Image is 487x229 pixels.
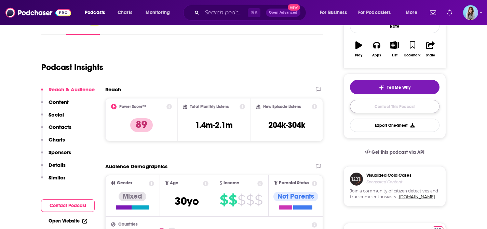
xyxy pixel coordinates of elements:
[49,124,71,130] p: Contacts
[463,5,478,20] img: User Profile
[190,104,229,109] h2: Total Monthly Listens
[118,8,132,17] span: Charts
[266,9,300,17] button: Open AdvancedNew
[350,173,363,186] img: coldCase.18b32719.png
[392,53,397,57] div: List
[146,8,170,17] span: Monitoring
[195,120,233,130] h3: 1.4m-2.1m
[220,194,228,205] span: $
[366,179,411,184] h4: Sponsored Content
[109,19,144,35] a: Episodes824
[279,181,309,185] span: Parental Status
[257,19,274,35] a: Similar
[5,6,71,19] img: Podchaser - Follow, Share and Rate Podcasts
[41,99,69,111] button: Content
[154,19,183,35] a: Reviews18
[41,199,95,212] button: Contact Podcast
[49,174,65,181] p: Similar
[273,192,318,201] div: Not Parents
[401,7,426,18] button: open menu
[49,86,95,93] p: Reach & Audience
[320,8,347,17] span: For Business
[372,53,381,57] div: Apps
[49,99,69,105] p: Content
[263,104,301,109] h2: New Episode Listens
[41,19,57,35] a: About
[350,188,439,200] span: Join a community of citizen detectives and true crime enthusiasts.
[406,8,417,17] span: More
[49,111,64,118] p: Social
[426,53,435,57] div: Share
[41,124,71,136] button: Contacts
[49,149,71,156] p: Sponsors
[41,149,71,162] button: Sponsors
[105,86,121,93] h2: Reach
[66,19,100,35] a: InsightsPodchaser Pro
[229,194,237,205] span: $
[385,37,403,62] button: List
[228,19,247,35] a: Lists25
[350,100,439,113] a: Contact This Podcast
[315,7,355,18] button: open menu
[444,7,455,18] a: Show notifications dropdown
[350,37,368,62] button: Play
[41,136,65,149] button: Charts
[202,7,248,18] input: Search podcasts, credits, & more...
[463,5,478,20] button: Show profile menu
[41,62,103,72] h1: Podcast Insights
[421,37,439,62] button: Share
[379,85,384,90] img: tell me why sparkle
[130,118,153,132] p: 89
[463,5,478,20] span: Logged in as ana.predescu.hkr
[350,119,439,132] button: Export One-Sheet
[141,7,179,18] button: open menu
[49,218,87,224] a: Open Website
[49,136,65,143] p: Charts
[175,194,199,208] span: 30 yo
[80,7,114,18] button: open menu
[192,19,218,35] a: Credits7
[49,162,66,168] p: Details
[255,194,262,205] span: $
[427,7,439,18] a: Show notifications dropdown
[268,120,305,130] h3: 204k-304k
[399,194,435,199] a: [DOMAIN_NAME]
[41,111,64,124] button: Social
[41,86,95,99] button: Reach & Audience
[355,53,362,57] div: Play
[368,37,385,62] button: Apps
[41,162,66,174] button: Details
[118,222,138,227] span: Countries
[269,11,297,14] span: Open Advanced
[113,7,136,18] a: Charts
[288,4,300,11] span: New
[119,192,146,201] div: Mixed
[404,53,420,57] div: Bookmark
[343,166,446,223] a: Visualized Cold CasesSponsored ContentJoin a community of citizen detectives and true crime enthu...
[170,181,178,185] span: Age
[350,80,439,94] button: tell me why sparkleTell Me Why
[246,194,254,205] span: $
[371,149,424,155] span: Get this podcast via API
[117,181,132,185] span: Gender
[224,181,239,185] span: Income
[119,104,146,109] h2: Power Score™
[354,7,401,18] button: open menu
[190,5,313,21] div: Search podcasts, credits, & more...
[366,173,411,178] h3: Visualized Cold Cases
[350,19,439,33] div: Rate
[248,8,260,17] span: ⌘ K
[105,163,167,170] h2: Audience Demographics
[387,85,410,90] span: Tell Me Why
[359,144,430,161] a: Get this podcast via API
[85,8,105,17] span: Podcasts
[358,8,391,17] span: For Podcasters
[404,37,421,62] button: Bookmark
[238,194,245,205] span: $
[41,174,65,187] button: Similar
